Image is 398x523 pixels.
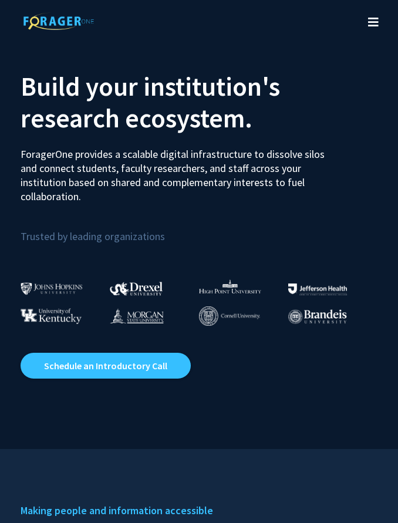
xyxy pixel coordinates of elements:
[21,70,377,134] h2: Build your institution's research ecosystem.
[21,139,335,204] p: ForagerOne provides a scalable digital infrastructure to dissolve silos and connect students, fac...
[21,213,377,245] p: Trusted by leading organizations
[288,284,347,295] img: Thomas Jefferson University
[21,502,377,519] h5: Making people and information accessible
[21,282,83,295] img: Johns Hopkins University
[110,308,164,323] img: Morgan State University
[18,12,100,30] img: ForagerOne Logo
[288,309,347,324] img: Brandeis University
[199,306,260,326] img: Cornell University
[21,353,191,379] a: Opens in a new tab
[21,308,82,324] img: University of Kentucky
[199,279,261,293] img: High Point University
[110,282,163,295] img: Drexel University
